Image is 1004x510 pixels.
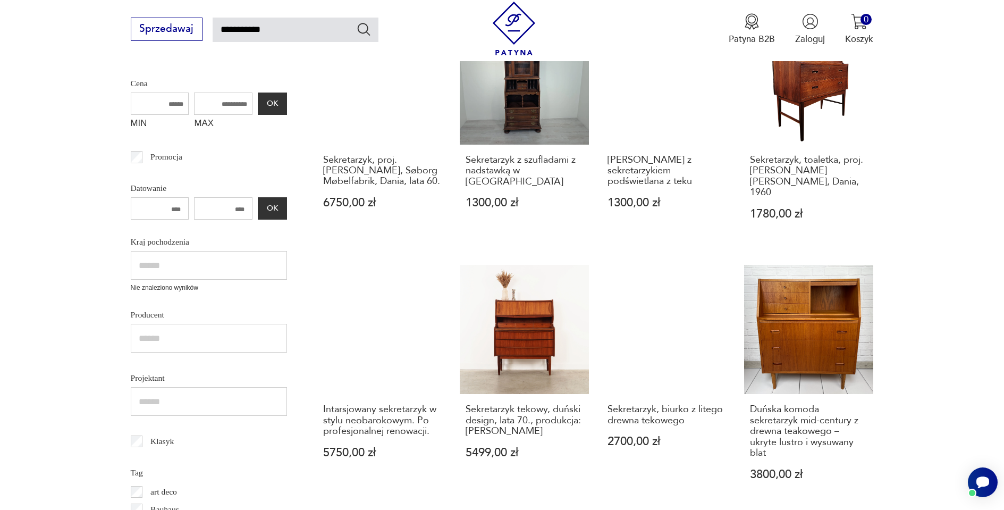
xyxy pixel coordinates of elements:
[258,93,286,115] button: OK
[131,26,203,34] a: Sprzedawaj
[845,13,873,45] button: 0Koszyk
[460,15,589,244] a: Sekretarzyk z szufladami z nadstawką w orzechuSekretarzyk z szufladami z nadstawką w [GEOGRAPHIC_...
[466,155,584,187] h3: Sekretarzyk z szufladami z nadstawką w [GEOGRAPHIC_DATA]
[845,33,873,45] p: Koszyk
[750,155,868,198] h3: Sekretarzyk, toaletka, proj. [PERSON_NAME] [PERSON_NAME], Dania, 1960
[460,265,589,505] a: Sekretarzyk tekowy, duński design, lata 70., produkcja: DaniaSekretarzyk tekowy, duński design, l...
[131,308,287,322] p: Producent
[323,197,441,208] p: 6750,00 zł
[608,436,725,447] p: 2700,00 zł
[131,283,287,293] p: Nie znaleziono wyników
[851,13,867,30] img: Ikona koszyka
[317,265,447,505] a: Intarsjowany sekretarzyk w stylu neobarokowym. Po profesjonalnej renowacji.Intarsjowany sekretarz...
[323,155,441,187] h3: Sekretarzyk, proj. [PERSON_NAME], Søborg Møbelfabrik, Dania, lata 60.
[131,235,287,249] p: Kraj pochodzenia
[602,265,731,505] a: Sekretarzyk, biurko z litego drewna tekowegoSekretarzyk, biurko z litego drewna tekowego2700,00 zł
[323,447,441,458] p: 5750,00 zł
[150,434,174,448] p: Klasyk
[750,469,868,480] p: 3800,00 zł
[466,447,584,458] p: 5499,00 zł
[131,18,203,41] button: Sprzedawaj
[729,13,775,45] a: Ikona medaluPatyna B2B
[466,197,584,208] p: 1300,00 zł
[744,15,874,244] a: Sekretarzyk, toaletka, proj. Arne Wahl Iversen, Dania, 1960Sekretarzyk, toaletka, proj. [PERSON_N...
[356,21,372,37] button: Szukaj
[466,404,584,437] h3: Sekretarzyk tekowy, duński design, lata 70., produkcja: [PERSON_NAME]
[608,404,725,426] h3: Sekretarzyk, biurko z litego drewna tekowego
[744,13,760,30] img: Ikona medalu
[802,13,819,30] img: Ikonka użytkownika
[150,150,182,164] p: Promocja
[608,197,725,208] p: 1300,00 zł
[795,13,825,45] button: Zaloguj
[487,2,541,55] img: Patyna - sklep z meblami i dekoracjami vintage
[860,14,872,25] div: 0
[131,115,189,135] label: MIN
[323,404,441,437] h3: Intarsjowany sekretarzyk w stylu neobarokowym. Po profesjonalnej renowacji.
[744,265,874,505] a: Duńska komoda sekretarzyk mid-century z drewna teakowego – ukryte lustro i wysuwany blatDuńska ko...
[258,197,286,220] button: OK
[608,155,725,187] h3: [PERSON_NAME] z sekretarzykiem podświetlana z teku
[750,208,868,220] p: 1780,00 zł
[131,77,287,90] p: Cena
[729,13,775,45] button: Patyna B2B
[131,466,287,480] p: Tag
[729,33,775,45] p: Patyna B2B
[131,371,287,385] p: Projektant
[131,181,287,195] p: Datowanie
[795,33,825,45] p: Zaloguj
[968,467,998,497] iframe: Smartsupp widget button
[602,15,731,244] a: Witryna Narożna z sekretarzykiem podświetlana z teku[PERSON_NAME] z sekretarzykiem podświetlana z...
[150,485,177,499] p: art deco
[317,15,447,244] a: Sekretarzyk, proj. B. Mogensen, Søborg Møbelfabrik, Dania, lata 60.Sekretarzyk, proj. [PERSON_NAM...
[750,404,868,458] h3: Duńska komoda sekretarzyk mid-century z drewna teakowego – ukryte lustro i wysuwany blat
[194,115,252,135] label: MAX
